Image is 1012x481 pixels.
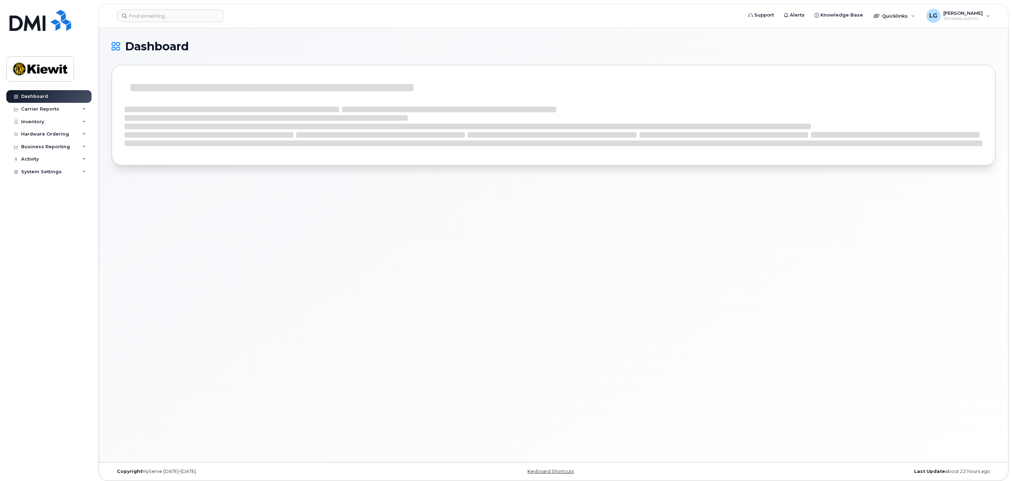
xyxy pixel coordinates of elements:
[117,469,142,474] strong: Copyright
[125,41,189,52] span: Dashboard
[527,469,574,474] a: Keyboard Shortcuts
[701,469,995,474] div: about 22 hours ago
[112,469,406,474] div: MyServe [DATE]–[DATE]
[914,469,945,474] strong: Last Update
